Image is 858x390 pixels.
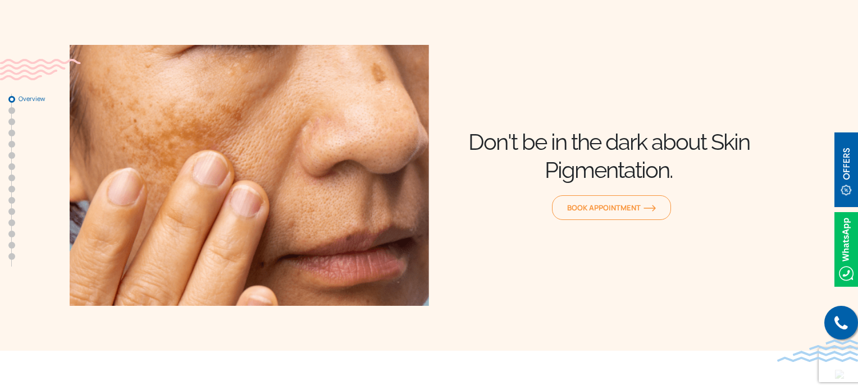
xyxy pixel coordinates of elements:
[834,242,858,254] a: Whatsappicon
[70,45,429,306] img: Banner Image
[8,96,15,103] a: Overview
[567,203,656,213] span: Book Appointment
[643,205,656,212] img: orange-arrow
[834,212,858,287] img: Whatsappicon
[777,339,858,362] img: bluewave
[19,95,75,102] span: Overview
[835,370,844,379] img: up-blue-arrow.svg
[552,195,671,220] a: Book Appointmentorange-arrow
[834,132,858,207] img: offerBt
[429,128,788,184] div: Don't be in the dark about Skin Pigmentation.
